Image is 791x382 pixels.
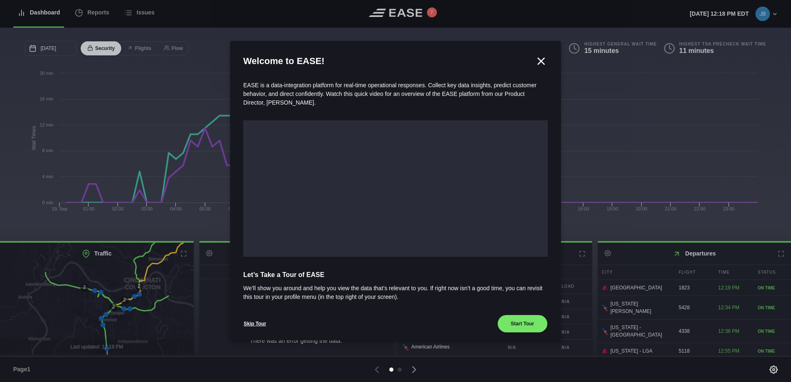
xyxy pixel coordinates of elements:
[243,82,537,106] span: EASE is a data-integration platform for real-time operational responses. Collect key data insight...
[497,315,548,333] button: Start Tour
[243,315,266,333] button: Skip Tour
[13,365,34,374] span: Page 1
[243,270,548,280] span: Let’s Take a Tour of EASE
[243,284,548,301] span: We’ll show you around and help you view the data that’s relevant to you. If right now isn’t a goo...
[243,54,535,68] h2: Welcome to EASE!
[243,120,548,257] iframe: onboarding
